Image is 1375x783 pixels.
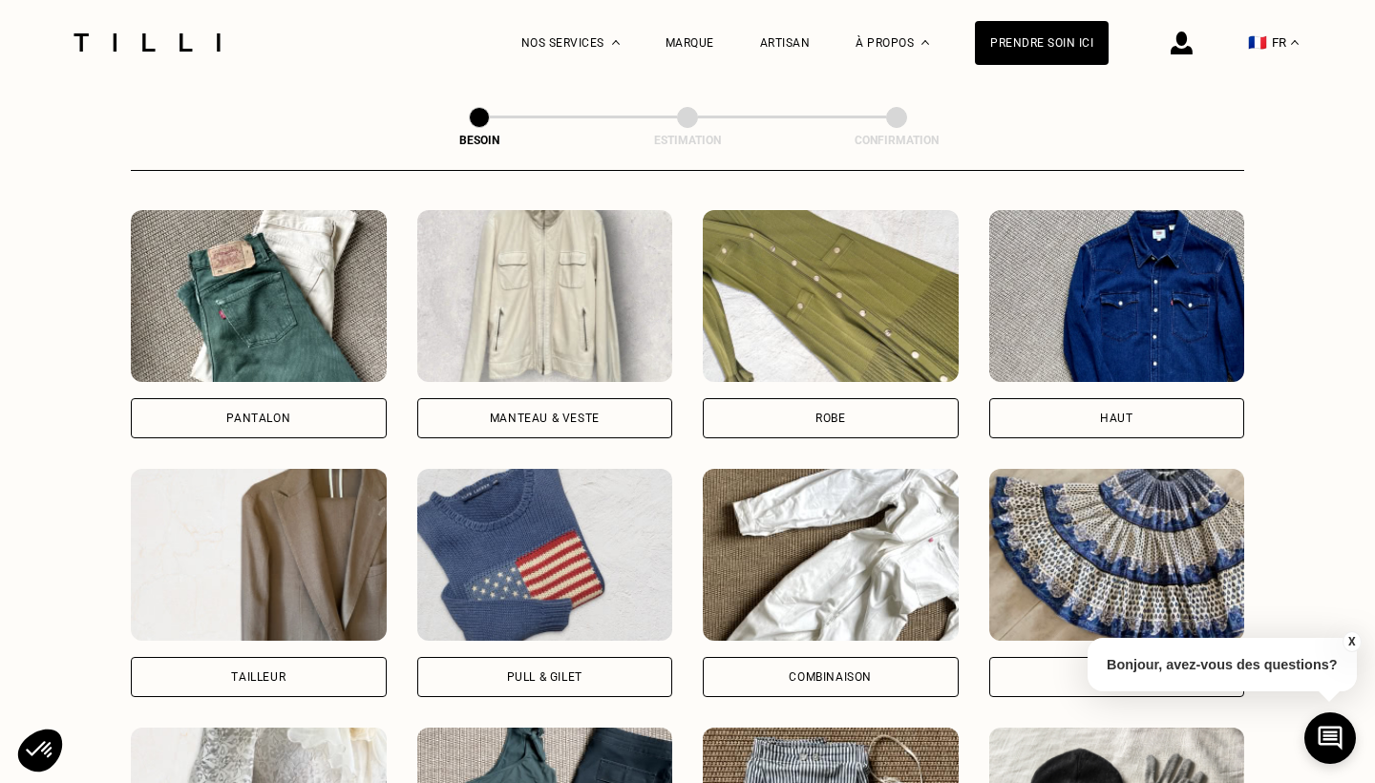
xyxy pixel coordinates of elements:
[1171,32,1193,54] img: icône connexion
[417,210,673,382] img: Tilli retouche votre Manteau & Veste
[703,469,959,641] img: Tilli retouche votre Combinaison
[507,671,582,683] div: Pull & gilet
[975,21,1109,65] a: Prendre soin ici
[231,671,286,683] div: Tailleur
[815,413,845,424] div: Robe
[417,469,673,641] img: Tilli retouche votre Pull & gilet
[490,413,600,424] div: Manteau & Veste
[131,210,387,382] img: Tilli retouche votre Pantalon
[131,469,387,641] img: Tilli retouche votre Tailleur
[226,413,290,424] div: Pantalon
[1342,631,1361,652] button: X
[989,469,1245,641] img: Tilli retouche votre Jupe
[1248,33,1267,52] span: 🇫🇷
[666,36,714,50] a: Marque
[67,33,227,52] img: Logo du service de couturière Tilli
[612,40,620,45] img: Menu déroulant
[1291,40,1299,45] img: menu déroulant
[703,210,959,382] img: Tilli retouche votre Robe
[921,40,929,45] img: Menu déroulant à propos
[1088,638,1357,691] p: Bonjour, avez-vous des questions?
[1100,413,1132,424] div: Haut
[989,210,1245,382] img: Tilli retouche votre Haut
[801,134,992,147] div: Confirmation
[760,36,811,50] a: Artisan
[789,671,872,683] div: Combinaison
[592,134,783,147] div: Estimation
[384,134,575,147] div: Besoin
